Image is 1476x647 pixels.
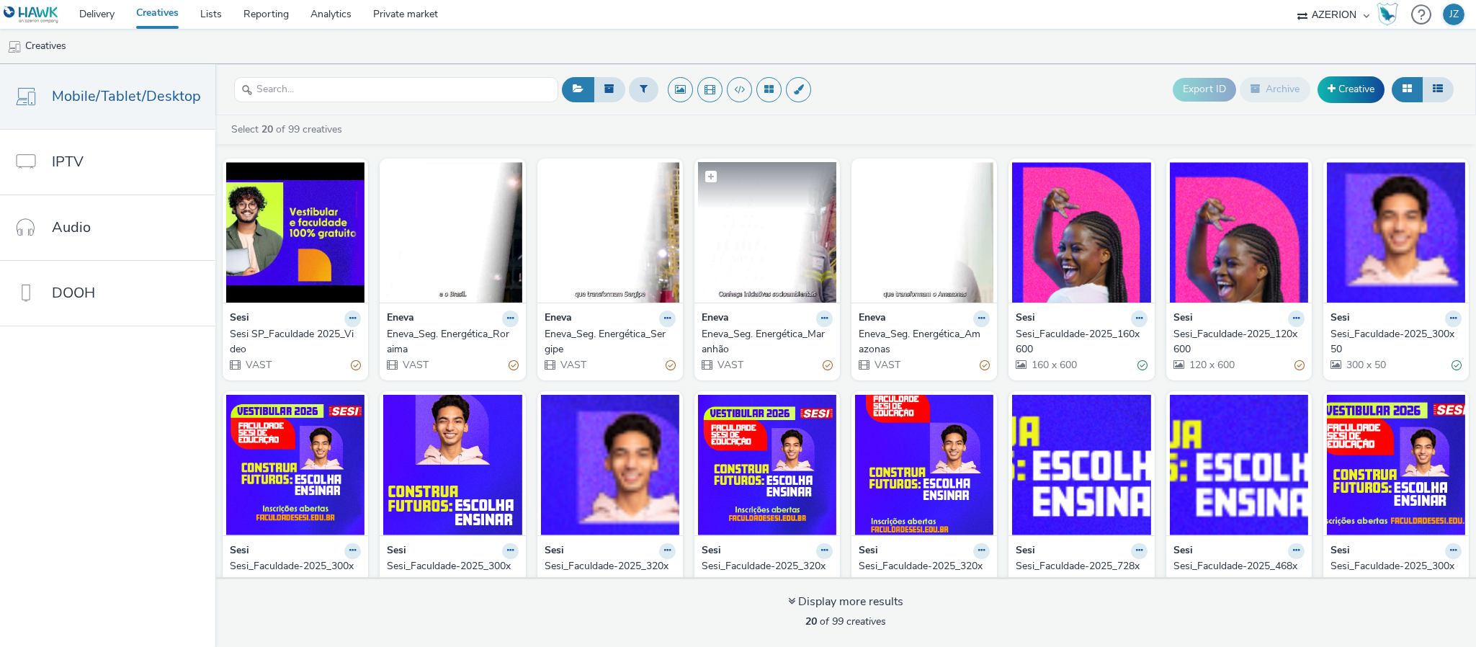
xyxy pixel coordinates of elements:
button: Grid [1392,77,1423,102]
a: Eneva_Seg. Energética_Amazonas [859,327,990,357]
img: Eneva_Seg. Energética_Sergipe visual [541,162,679,303]
div: Eneva_Seg. Energética_Amazonas [859,327,984,357]
img: Sesi SP_Faculdade 2025_Video visual [226,162,364,303]
div: Valid [1452,358,1462,373]
a: Sesi SP_Faculdade 2025_Video [230,327,361,357]
strong: Eneva [702,311,729,327]
span: DOOH [52,282,95,303]
img: Sesi_Faculdade-2025_300x50 visual [1327,162,1465,303]
strong: 20 [805,615,817,628]
div: Sesi_Faculdade-2025_320x50 [545,559,670,589]
div: Sesi_Faculdade-2025_120x600 [1173,327,1299,357]
div: Sesi_Faculdade-2025_320x320 [702,559,827,589]
img: Eneva_Seg. Energética_Amazonas visual [855,162,993,303]
span: 120 x 600 [1188,358,1235,372]
a: Sesi_Faculdade-2025_728x90 [1016,559,1147,589]
a: Sesi_Faculdade-2025_120x600 [1173,327,1305,357]
div: Sesi SP_Faculdade 2025_Video [230,327,355,357]
img: Sesi_Faculdade-2025_120x600 visual [1170,162,1308,303]
strong: Sesi [702,543,721,560]
a: Eneva_Seg. Energética_Maranhão [702,327,833,357]
img: undefined Logo [4,6,59,24]
span: VAST [716,358,743,372]
div: Sesi_Faculdade-2025_300x50 [1330,327,1456,357]
div: Partially valid [980,358,990,373]
a: Select of 99 creatives [230,122,348,136]
button: Archive [1240,77,1310,102]
strong: Sesi [387,543,406,560]
strong: Sesi [1173,311,1193,327]
div: Sesi_Faculdade-2025_300x600 [387,559,512,589]
div: Eneva_Seg. Energética_Roraima [387,327,512,357]
a: Sesi_Faculdade-2025_320x480 [859,559,990,589]
span: VAST [244,358,272,372]
strong: Sesi [230,543,249,560]
button: Table [1422,77,1454,102]
img: Sesi_Faculdade-2025_300x600 visual [383,395,522,535]
div: Sesi_Faculdade-2025_300x300 [230,559,355,589]
div: Sesi_Faculdade-2025_160x600 [1016,327,1141,357]
div: Partially valid [351,358,361,373]
button: Export ID [1173,78,1236,101]
strong: Sesi [230,311,249,327]
div: Sesi_Faculdade-2025_300x250 [1330,559,1456,589]
div: Eneva_Seg. Energética_Maranhão [702,327,827,357]
strong: Sesi [545,543,564,560]
strong: Sesi [1016,311,1035,327]
div: Valid [1137,358,1148,373]
img: mobile [7,40,22,54]
strong: 20 [261,122,273,136]
strong: Eneva [387,311,414,327]
a: Sesi_Faculdade-2025_468x60 [1173,559,1305,589]
a: Sesi_Faculdade-2025_300x300 [230,559,361,589]
img: Hawk Academy [1377,3,1398,26]
img: Sesi_Faculdade-2025_468x60 visual [1170,395,1308,535]
span: VAST [559,358,586,372]
span: of 99 creatives [805,615,886,628]
img: Sesi_Faculdade-2025_320x50 visual [541,395,679,535]
div: Eneva_Seg. Energética_Sergipe [545,327,670,357]
span: Mobile/Tablet/Desktop [52,86,201,107]
strong: Sesi [1016,543,1035,560]
div: Display more results [788,594,903,610]
div: Sesi_Faculdade-2025_320x480 [859,559,984,589]
a: Sesi_Faculdade-2025_300x600 [387,559,518,589]
span: 160 x 600 [1030,358,1077,372]
span: VAST [401,358,429,372]
a: Sesi_Faculdade-2025_160x600 [1016,327,1147,357]
div: JZ [1449,4,1459,25]
a: Eneva_Seg. Energética_Roraima [387,327,518,357]
span: 300 x 50 [1345,358,1386,372]
a: Sesi_Faculdade-2025_300x250 [1330,559,1462,589]
div: Sesi_Faculdade-2025_468x60 [1173,559,1299,589]
img: Sesi_Faculdade-2025_300x250 visual [1327,395,1465,535]
img: Sesi_Faculdade-2025_728x90 visual [1012,395,1150,535]
span: IPTV [52,151,84,172]
img: Sesi_Faculdade-2025_320x320 visual [698,395,836,535]
a: Sesi_Faculdade-2025_320x320 [702,559,833,589]
a: Sesi_Faculdade-2025_300x50 [1330,327,1462,357]
input: Search... [234,77,558,102]
a: Creative [1318,76,1385,102]
a: Hawk Academy [1377,3,1404,26]
img: Eneva_Seg. Energética_Roraima visual [383,162,522,303]
img: Sesi_Faculdade-2025_300x300 visual [226,395,364,535]
strong: Sesi [1173,543,1193,560]
div: Partially valid [1294,358,1305,373]
img: Sesi_Faculdade-2025_320x480 visual [855,395,993,535]
div: Sesi_Faculdade-2025_728x90 [1016,559,1141,589]
strong: Sesi [1330,311,1350,327]
img: Eneva_Seg. Energética_Maranhão visual [698,162,836,303]
a: Sesi_Faculdade-2025_320x50 [545,559,676,589]
span: Audio [52,217,91,238]
strong: Eneva [859,311,886,327]
strong: Sesi [1330,543,1350,560]
img: Sesi_Faculdade-2025_160x600 visual [1012,162,1150,303]
strong: Eneva [545,311,572,327]
div: Partially valid [666,358,676,373]
strong: Sesi [859,543,878,560]
span: VAST [873,358,900,372]
a: Eneva_Seg. Energética_Sergipe [545,327,676,357]
div: Partially valid [509,358,519,373]
div: Partially valid [823,358,833,373]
